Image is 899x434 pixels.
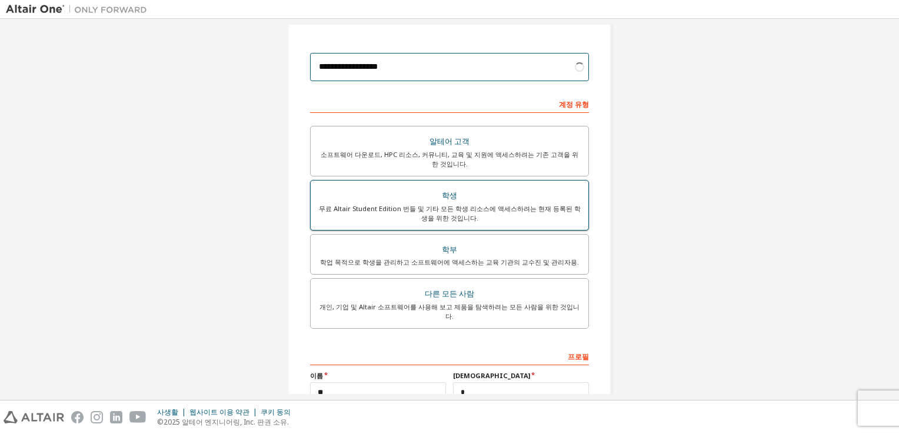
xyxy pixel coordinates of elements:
div: 웹사이트 이용 약관 [189,408,261,417]
img: 알테어 원 [6,4,153,15]
img: linkedin.svg [110,411,122,423]
img: instagram.svg [91,411,103,423]
div: 학업 목적으로 학생을 관리하고 소프트웨어에 액세스하는 교육 기관의 교수진 및 관리자용. [318,258,581,267]
div: 알테어 고객 [318,133,581,150]
label: 이름 [310,371,446,380]
div: 계정 유형 [310,94,589,113]
div: 소프트웨어 다운로드, HPC 리소스, 커뮤니티, 교육 및 지원에 액세스하려는 기존 고객을 위한 것입니다. [318,150,581,169]
div: 프로필 [310,346,589,365]
img: facebook.svg [71,411,84,423]
label: [DEMOGRAPHIC_DATA] [453,371,589,380]
div: 학생 [318,188,581,204]
div: 사생활 [157,408,189,417]
div: 다른 모든 사람 [318,286,581,302]
img: altair_logo.svg [4,411,64,423]
img: youtube.svg [129,411,146,423]
font: 2025 알테어 엔지니어링, Inc. 판권 소유. [164,417,289,427]
div: 무료 Altair Student Edition 번들 및 기타 모든 학생 리소스에 액세스하려는 현재 등록된 학생을 위한 것입니다. [318,204,581,223]
div: 개인, 기업 및 Altair 소프트웨어를 사용해 보고 제품을 탐색하려는 모든 사람을 위한 것입니다. [318,302,581,321]
div: 학부 [318,242,581,258]
p: © [157,417,298,427]
div: 쿠키 동의 [261,408,298,417]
